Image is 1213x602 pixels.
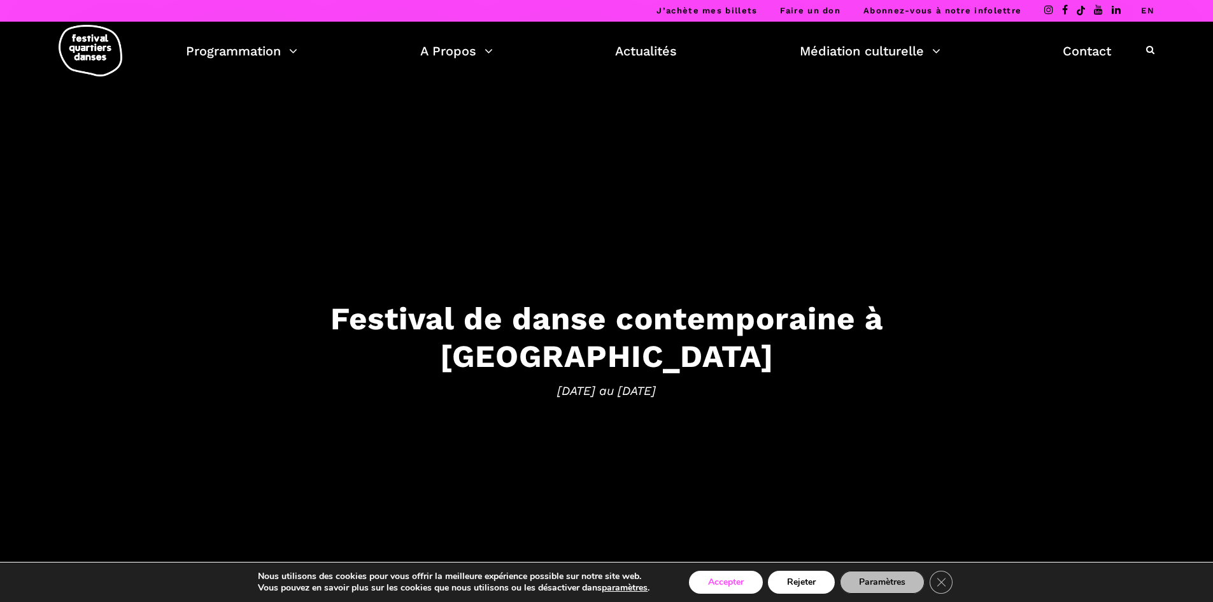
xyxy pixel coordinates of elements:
[420,40,493,62] a: A Propos
[59,25,122,76] img: logo-fqd-med
[212,300,1002,375] h3: Festival de danse contemporaine à [GEOGRAPHIC_DATA]
[258,582,649,594] p: Vous pouvez en savoir plus sur les cookies que nous utilisons ou les désactiver dans .
[186,40,297,62] a: Programmation
[840,571,925,594] button: Paramètres
[689,571,763,594] button: Accepter
[1141,6,1154,15] a: EN
[930,571,953,594] button: Close GDPR Cookie Banner
[656,6,757,15] a: J’achète mes billets
[602,582,648,594] button: paramètres
[1063,40,1111,62] a: Contact
[780,6,841,15] a: Faire un don
[768,571,835,594] button: Rejeter
[615,40,677,62] a: Actualités
[800,40,940,62] a: Médiation culturelle
[258,571,649,582] p: Nous utilisons des cookies pour vous offrir la meilleure expérience possible sur notre site web.
[212,381,1002,400] span: [DATE] au [DATE]
[863,6,1021,15] a: Abonnez-vous à notre infolettre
